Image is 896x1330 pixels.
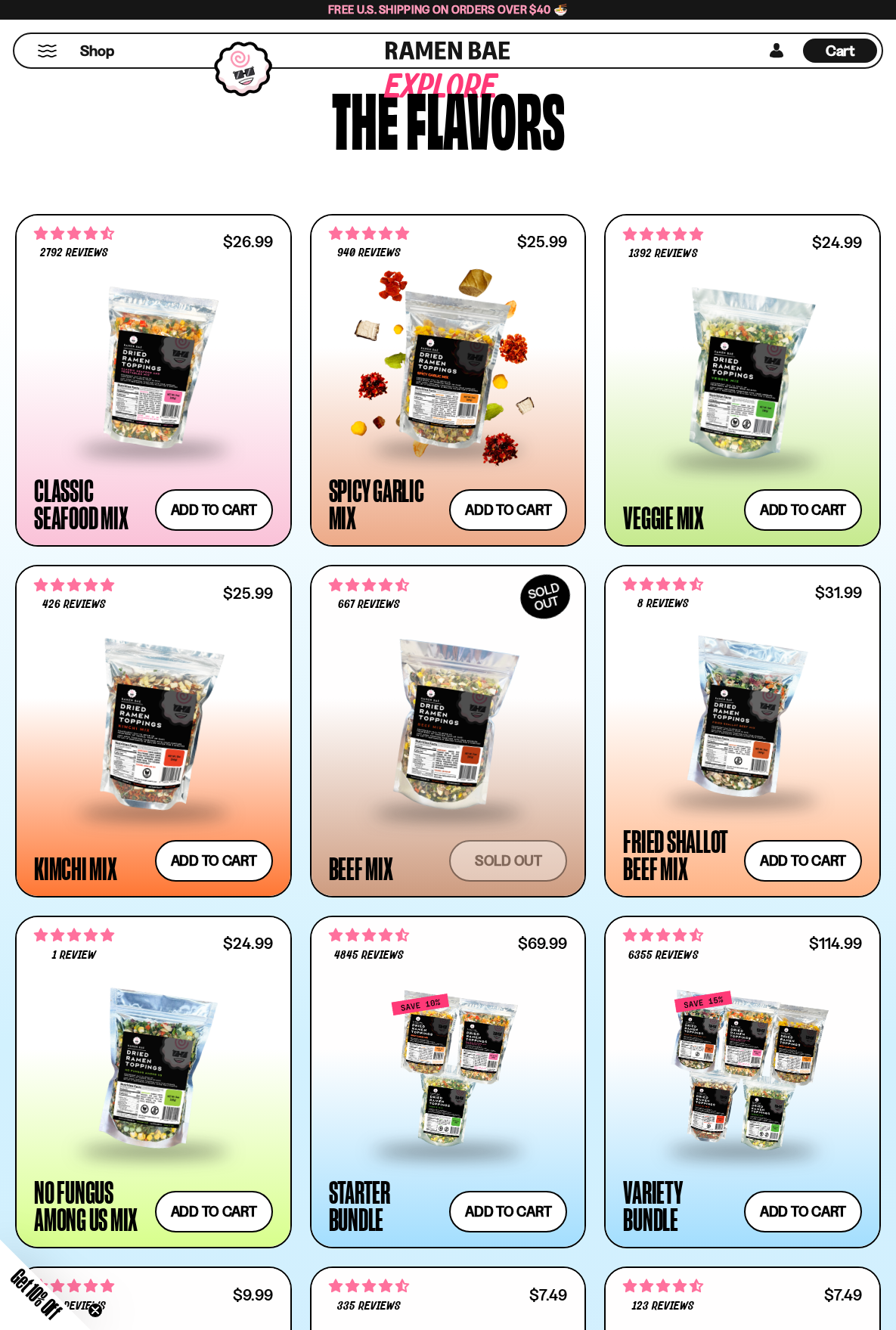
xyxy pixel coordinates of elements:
a: 5.00 stars 1 review $24.99 No Fungus Among Us Mix Add to cart [15,916,292,1248]
span: 4.69 stars [623,1276,703,1296]
div: $25.99 [223,586,273,600]
button: Add to cart [155,840,273,882]
a: 4.62 stars 8 reviews $31.99 Fried Shallot Beef Mix Add to cart [604,565,881,898]
div: $7.49 [529,1288,567,1302]
div: Kimchi Mix [34,854,117,882]
a: SOLDOUT 4.64 stars 667 reviews Beef Mix Sold out [310,565,587,898]
div: Classic Seafood Mix [34,476,147,531]
span: 335 reviews [337,1301,401,1313]
button: Close teaser [88,1303,103,1318]
span: 1392 reviews [629,248,697,260]
span: 4.53 stars [329,1276,409,1296]
div: The [332,81,398,153]
div: $31.99 [815,585,862,600]
span: Get 10% Off [7,1264,66,1323]
span: 4.68 stars [34,224,114,243]
span: 4.71 stars [329,925,409,945]
a: 4.76 stars 1392 reviews $24.99 Veggie Mix Add to cart [604,214,881,547]
a: Cart [803,34,877,67]
span: 4.76 stars [623,225,703,244]
span: Shop [80,41,114,61]
div: Beef Mix [329,854,393,882]
span: 6355 reviews [628,950,698,962]
div: SOLD OUT [513,566,578,627]
div: No Fungus Among Us Mix [34,1178,147,1232]
button: Mobile Menu Trigger [37,45,57,57]
button: Add to cart [744,1191,862,1232]
div: $24.99 [223,936,273,950]
button: Add to cart [155,489,273,531]
span: 2792 reviews [40,247,108,259]
span: 667 reviews [338,599,400,611]
div: $114.99 [809,936,862,950]
div: Veggie Mix [623,504,704,531]
a: 4.63 stars 6355 reviews $114.99 Variety Bundle Add to cart [604,916,881,1248]
button: Add to cart [744,489,862,531]
span: 426 reviews [42,599,106,611]
span: 4.64 stars [329,575,409,595]
div: $25.99 [517,234,567,249]
span: 8 reviews [637,598,689,610]
a: 4.71 stars 4845 reviews $69.99 Starter Bundle Add to cart [310,916,587,1248]
a: 4.76 stars 426 reviews $25.99 Kimchi Mix Add to cart [15,565,292,898]
div: flavors [406,81,565,153]
div: Fried Shallot Beef Mix [623,827,736,882]
span: 5.00 stars [34,925,114,945]
button: Add to cart [449,1191,567,1232]
span: 4.76 stars [34,575,114,595]
span: 4.63 stars [623,925,703,945]
span: Explore [385,81,451,95]
div: Starter Bundle [329,1178,442,1232]
button: Add to cart [449,489,567,531]
span: 4.62 stars [623,575,703,594]
div: $9.99 [233,1288,273,1302]
a: 4.75 stars 940 reviews $25.99 Spicy Garlic Mix Add to cart [310,214,587,547]
div: $7.49 [824,1288,862,1302]
div: Spicy Garlic Mix [329,476,442,531]
div: $24.99 [812,235,862,250]
div: $26.99 [223,234,273,249]
span: Free U.S. Shipping on Orders over $40 🍜 [328,2,568,17]
span: 4.75 stars [329,224,409,243]
div: Variety Bundle [623,1178,736,1232]
div: $69.99 [518,936,567,950]
a: Shop [80,39,114,63]
span: 4845 reviews [334,950,404,962]
button: Add to cart [744,840,862,882]
span: 1 review [52,950,96,962]
a: 4.68 stars 2792 reviews $26.99 Classic Seafood Mix Add to cart [15,214,292,547]
span: 224 reviews [42,1301,105,1313]
button: Add to cart [155,1191,273,1232]
span: Cart [826,42,855,60]
span: 940 reviews [337,247,401,259]
span: 123 reviews [632,1301,694,1313]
